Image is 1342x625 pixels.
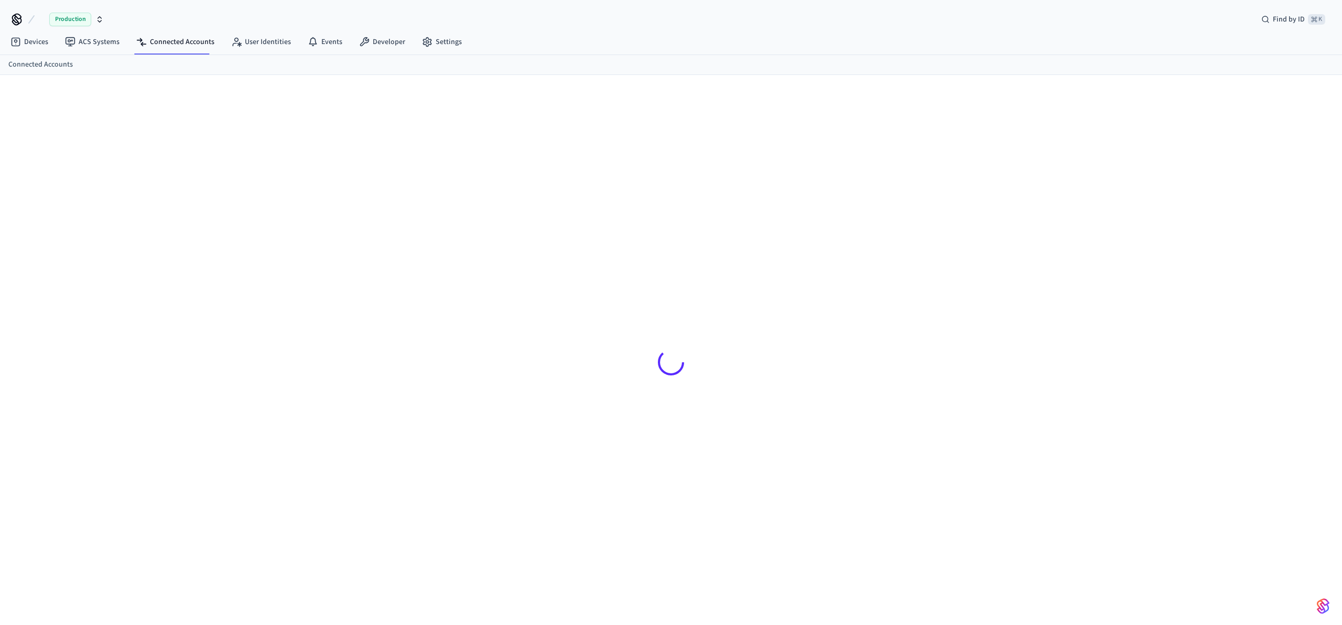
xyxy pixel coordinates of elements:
div: Find by ID⌘ K [1253,10,1334,29]
a: Devices [2,33,57,51]
a: Developer [351,33,414,51]
span: ⌘ K [1308,14,1325,25]
span: Production [49,13,91,26]
a: User Identities [223,33,299,51]
a: Connected Accounts [8,59,73,70]
span: Find by ID [1273,14,1305,25]
a: Settings [414,33,470,51]
a: Events [299,33,351,51]
img: SeamLogoGradient.69752ec5.svg [1317,598,1329,615]
a: ACS Systems [57,33,128,51]
a: Connected Accounts [128,33,223,51]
